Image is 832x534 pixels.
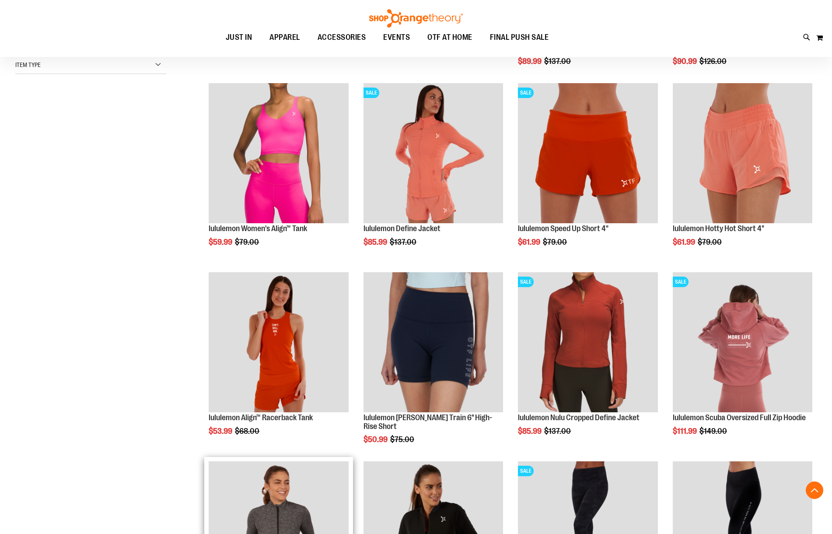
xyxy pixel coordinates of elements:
span: $59.99 [209,238,234,246]
span: SALE [518,277,534,287]
span: $53.99 [209,427,234,436]
img: Product image for lululemon Align™ Racerback Tank [209,272,348,412]
a: Product image for lululemon Speed Up Short 4"SALE [518,83,657,224]
span: $149.00 [699,427,728,436]
a: lululemon [PERSON_NAME] Train 6" High-Rise Short [364,413,492,431]
a: lululemon Nulu Cropped Define Jacket [518,413,640,422]
a: Product image for lululemon Scuba Oversized Full Zip HoodieSALE [673,272,812,413]
span: $137.00 [390,238,418,246]
div: product [359,268,507,466]
img: Product image for lululemon Define Jacket [364,83,503,223]
span: JUST IN [226,28,252,47]
span: APPAREL [269,28,300,47]
span: $61.99 [518,238,542,246]
span: $75.00 [390,435,416,444]
img: Product image for lululemon Speed Up Short 4" [518,83,657,223]
a: lululemon Scuba Oversized Full Zip Hoodie [673,413,806,422]
img: Product image for lululemon Womens Align Tank [209,83,348,223]
a: lululemon Speed Up Short 4" [518,224,608,233]
span: OTF AT HOME [427,28,472,47]
span: $89.99 [518,57,543,66]
a: Product image for lululemon Define JacketSALE [364,83,503,224]
span: $85.99 [518,427,543,436]
img: Shop Orangetheory [368,9,464,28]
a: Product image for lululemon Womens Align Tank [209,83,348,224]
span: SALE [673,277,689,287]
span: $79.00 [543,238,568,246]
a: OTF AT HOME [419,28,481,48]
span: $90.99 [673,57,698,66]
a: FINAL PUSH SALE [481,28,558,47]
div: product [204,268,353,457]
span: $137.00 [544,57,572,66]
span: Item Type [15,61,41,68]
span: $137.00 [544,427,572,436]
span: SALE [518,466,534,476]
div: product [514,79,662,268]
img: Product image for lululemon Wunder Train 6" High-Rise Short [364,272,503,412]
div: product [204,79,353,268]
a: APPAREL [261,28,309,48]
a: JUST IN [217,28,261,48]
a: Product image for lululemon Nulu Cropped Define JacketSALE [518,272,657,413]
span: $50.99 [364,435,389,444]
a: lululemon Women's Align™ Tank [209,224,307,233]
span: FINAL PUSH SALE [490,28,549,47]
button: Back To Top [806,481,823,499]
a: lululemon Align™ Racerback Tank [209,413,313,422]
span: $79.00 [698,238,723,246]
span: SALE [518,88,534,98]
div: product [668,79,817,268]
a: EVENTS [374,28,419,48]
span: $79.00 [235,238,260,246]
a: Product image for lululemon Wunder Train 6" High-Rise Short [364,272,503,413]
span: EVENTS [383,28,410,47]
span: $111.99 [673,427,698,436]
a: ACCESSORIES [309,28,375,48]
a: lululemon Hotty Hot Short 4" [673,224,764,233]
span: $61.99 [673,238,696,246]
a: lululemon Define Jacket [364,224,440,233]
div: product [359,79,507,268]
span: SALE [364,88,379,98]
img: lululemon Hotty Hot Short 4" [673,83,812,223]
span: ACCESSORIES [318,28,366,47]
span: $68.00 [235,427,261,436]
a: lululemon Hotty Hot Short 4" [673,83,812,224]
a: Product image for lululemon Align™ Racerback Tank [209,272,348,413]
span: $126.00 [699,57,728,66]
div: product [668,268,817,457]
span: $85.99 [364,238,388,246]
img: Product image for lululemon Scuba Oversized Full Zip Hoodie [673,272,812,412]
img: Product image for lululemon Nulu Cropped Define Jacket [518,272,657,412]
div: product [514,268,662,457]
